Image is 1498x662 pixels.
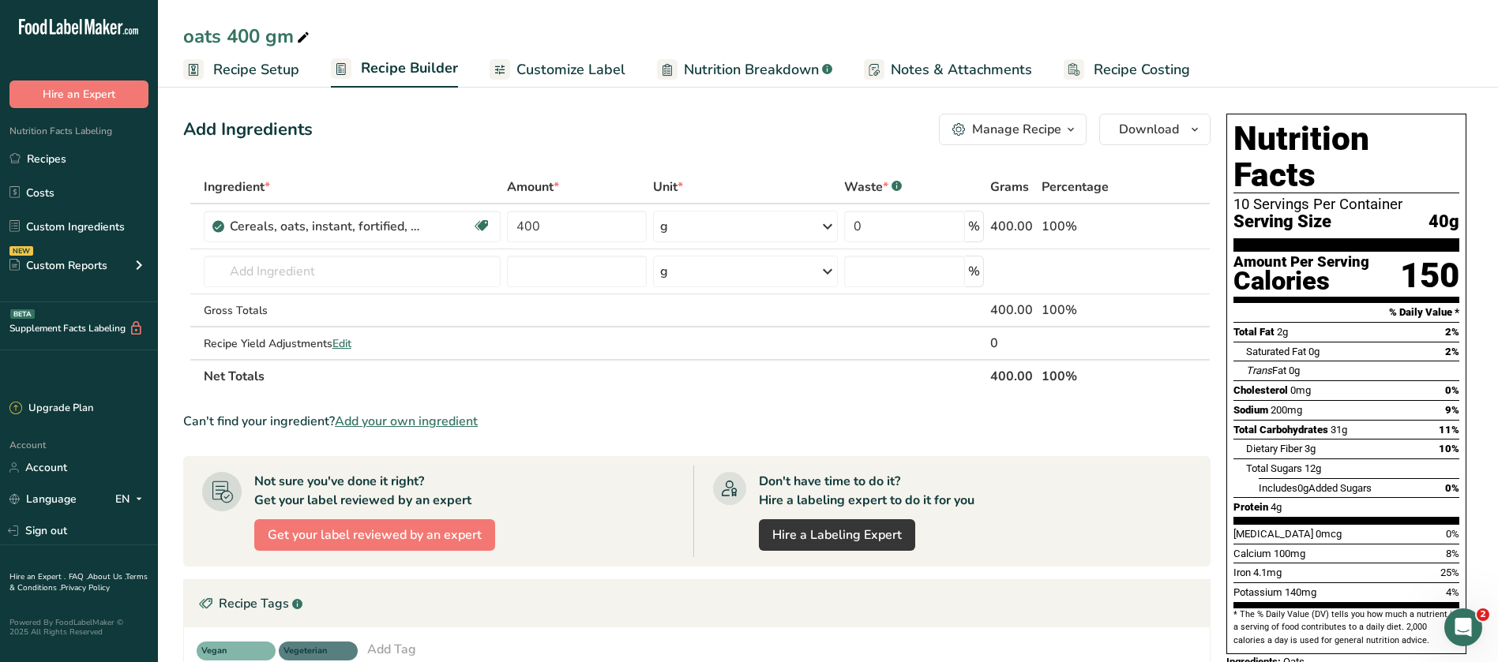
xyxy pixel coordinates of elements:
span: 4.1mg [1253,567,1282,578]
a: Hire an Expert . [9,571,66,582]
span: 140mg [1285,586,1316,598]
span: 9% [1445,404,1459,416]
a: Privacy Policy [61,582,110,593]
a: Nutrition Breakdown [657,52,832,88]
div: Add Ingredients [183,117,313,143]
span: 0g [1297,482,1308,494]
span: 25% [1440,567,1459,578]
span: 100mg [1274,548,1305,559]
span: 200mg [1271,404,1302,416]
span: Recipe Costing [1094,59,1190,80]
a: Notes & Attachments [864,52,1032,88]
span: Add your own ingredient [335,412,478,431]
span: 12g [1305,462,1321,474]
span: Unit [653,178,683,196]
span: 0g [1308,346,1320,357]
iframe: Intercom live chat [1444,608,1482,646]
a: About Us . [88,571,126,582]
span: Protein [1233,501,1268,513]
div: Can't find your ingredient? [183,412,1211,431]
h1: Nutrition Facts [1233,121,1459,193]
span: [MEDICAL_DATA] [1233,528,1313,540]
div: Custom Reports [9,257,107,274]
span: 2% [1445,346,1459,357]
span: Nutrition Breakdown [684,59,819,80]
div: Don't have time to do it? Hire a labeling expert to do it for you [759,472,974,510]
div: 10 Servings Per Container [1233,196,1459,212]
span: 40g [1429,212,1459,232]
span: Total Sugars [1246,462,1302,474]
span: 0mg [1290,384,1311,396]
span: Iron [1233,567,1251,578]
span: 0% [1446,528,1459,540]
div: NEW [9,246,33,256]
span: Customize Label [516,59,625,80]
a: Recipe Builder [331,50,458,88]
th: 400.00 [987,359,1038,392]
div: Waste [844,178,902,196]
div: 0 [990,334,1035,353]
span: Recipe Builder [361,58,458,79]
span: Cholesterol [1233,384,1288,396]
span: Includes Added Sugars [1259,482,1372,494]
span: Fat [1246,365,1286,376]
span: Vegan [201,645,257,658]
span: 0% [1445,482,1459,494]
div: g [660,217,668,236]
button: Get your label reviewed by an expert [254,519,495,551]
th: Net Totals [201,359,988,392]
button: Manage Recipe [939,114,1087,145]
button: Download [1099,114,1211,145]
a: Recipe Costing [1064,52,1190,88]
span: Notes & Attachments [891,59,1032,80]
span: Serving Size [1233,212,1331,232]
span: Percentage [1042,178,1109,196]
div: Upgrade Plan [9,401,93,417]
a: FAQ . [69,571,88,582]
div: g [660,262,668,281]
span: 8% [1446,548,1459,559]
span: 0% [1445,384,1459,396]
input: Add Ingredient [204,256,501,287]
button: Hire an Expert [9,80,148,108]
i: Trans [1246,365,1272,376]
span: Sodium [1233,404,1268,416]
a: Language [9,485,77,513]
span: 11% [1439,424,1459,436]
div: Gross Totals [204,302,501,319]
span: 2g [1277,326,1288,338]
div: 150 [1400,255,1459,297]
span: Dietary Fiber [1246,443,1302,454]
div: Amount Per Serving [1233,255,1369,270]
div: Add Tag [367,640,416,659]
span: Amount [507,178,559,196]
div: oats 400 gm [183,22,313,50]
span: Grams [990,178,1029,196]
span: Ingredient [204,178,270,196]
div: EN [115,490,148,509]
span: Download [1119,120,1179,139]
span: 2 [1477,608,1489,621]
span: 31g [1331,424,1347,436]
span: 0mcg [1316,528,1342,540]
div: 100% [1042,301,1136,320]
span: Recipe Setup [213,59,299,80]
div: 400.00 [990,217,1035,236]
th: 100% [1038,359,1139,392]
span: Get your label reviewed by an expert [268,525,482,544]
span: 4g [1271,501,1282,513]
span: Saturated Fat [1246,346,1306,357]
div: Recipe Yield Adjustments [204,335,501,352]
span: 4% [1446,586,1459,598]
div: Recipe Tags [184,580,1210,627]
section: * The % Daily Value (DV) tells you how much a nutrient in a serving of food contributes to a dail... [1233,608,1459,647]
div: Cereals, oats, instant, fortified, maple and brown sugar, dry [230,217,427,236]
a: Hire a Labeling Expert [759,519,915,551]
div: Calories [1233,270,1369,293]
span: 0g [1289,365,1300,376]
div: 400.00 [990,301,1035,320]
span: 10% [1439,443,1459,454]
div: BETA [10,309,35,319]
a: Terms & Conditions . [9,571,148,593]
div: Powered By FoodLabelMaker © 2025 All Rights Reserved [9,618,148,637]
